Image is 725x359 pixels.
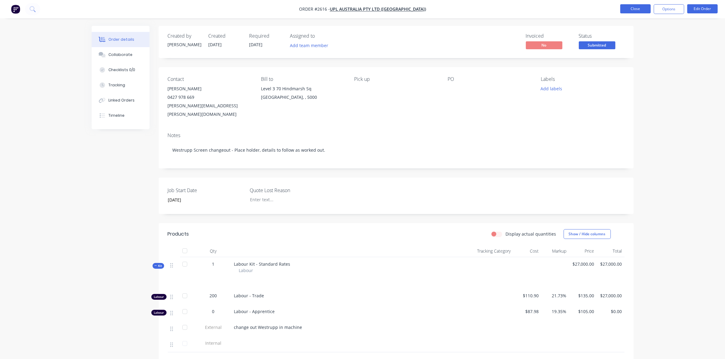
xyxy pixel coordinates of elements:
[261,85,344,104] div: Level 3 70 Hindmarsh Sq[GEOGRAPHIC_DATA], , 5000
[108,52,132,57] div: Collaborate
[108,98,135,103] div: Linked Orders
[249,42,263,47] span: [DATE]
[212,308,215,315] span: 0
[599,261,622,267] span: $27,000.00
[569,245,597,257] div: Price
[210,292,217,299] span: 200
[234,261,290,267] span: Labour Kit - Standard Rates
[261,76,344,82] div: Bill to
[261,93,344,102] div: [GEOGRAPHIC_DATA], , 5000
[516,308,539,315] span: $87.98
[579,41,615,49] span: Submitted
[108,82,125,88] div: Tracking
[541,76,624,82] div: Labels
[544,308,566,315] span: 19.35%
[299,6,330,12] span: Order #2616 -
[198,340,229,346] span: Internal
[290,33,351,39] div: Assigned to
[168,85,251,93] div: [PERSON_NAME]
[599,292,622,299] span: $27,000.00
[168,41,201,48] div: [PERSON_NAME]
[108,113,125,118] div: Timeline
[249,33,283,39] div: Required
[687,4,718,13] button: Edit Order
[168,141,625,159] div: Westrupp Screen changeout - Place holder, details to follow as worked out.
[261,85,344,93] div: Level 3 70 Hindmarsh Sq
[234,293,264,299] span: Labour - Trade
[330,6,426,12] a: UPL Australia Pty Ltd ([GEOGRAPHIC_DATA])
[168,230,189,238] div: Products
[287,41,331,50] button: Add team member
[526,33,572,39] div: Invoiced
[506,231,556,237] label: Display actual quantities
[513,245,541,257] div: Cost
[571,292,594,299] span: $135.00
[92,32,150,47] button: Order details
[544,292,566,299] span: 21.73%
[168,85,251,119] div: [PERSON_NAME]0427 978 669[PERSON_NAME][EMAIL_ADDRESS][PERSON_NAME][DOMAIN_NAME]
[354,76,438,82] div: Pick up
[168,33,201,39] div: Created by
[654,4,684,14] button: Options
[168,76,251,82] div: Contact
[541,245,569,257] div: Markup
[108,67,135,73] div: Checklists 0/0
[11,5,20,14] img: Factory
[537,85,565,93] button: Add labels
[151,310,167,316] div: Labour
[198,324,229,330] span: External
[154,264,162,268] span: Kit
[571,261,594,267] span: $27,000.00
[168,93,251,102] div: 0427 978 669
[168,133,625,138] div: Notes
[620,4,651,13] button: Close
[212,261,215,267] span: 1
[597,245,624,257] div: Total
[250,187,326,194] label: Quote Lost Reason
[108,37,134,42] div: Order details
[92,62,150,78] button: Checklists 0/0
[209,33,242,39] div: Created
[516,292,539,299] span: $110.90
[209,42,222,47] span: [DATE]
[579,41,615,50] button: Submitted
[599,308,622,315] span: $0.00
[234,309,275,314] span: Labour - Apprentice
[448,76,531,82] div: PO
[153,263,164,269] div: Kit
[445,245,513,257] div: Tracking Category
[92,93,150,108] button: Linked Orders
[571,308,594,315] span: $105.00
[234,324,302,330] span: change out Westrupp in machine
[239,267,253,274] span: Labour
[290,41,332,50] button: Add team member
[92,108,150,123] button: Timeline
[92,78,150,93] button: Tracking
[564,229,611,239] button: Show / Hide columns
[168,187,244,194] label: Job Start Date
[579,33,625,39] div: Status
[168,102,251,119] div: [PERSON_NAME][EMAIL_ADDRESS][PERSON_NAME][DOMAIN_NAME]
[164,195,239,205] input: Enter date
[526,41,562,49] span: No
[151,294,167,300] div: Labour
[195,245,232,257] div: Qty
[92,47,150,62] button: Collaborate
